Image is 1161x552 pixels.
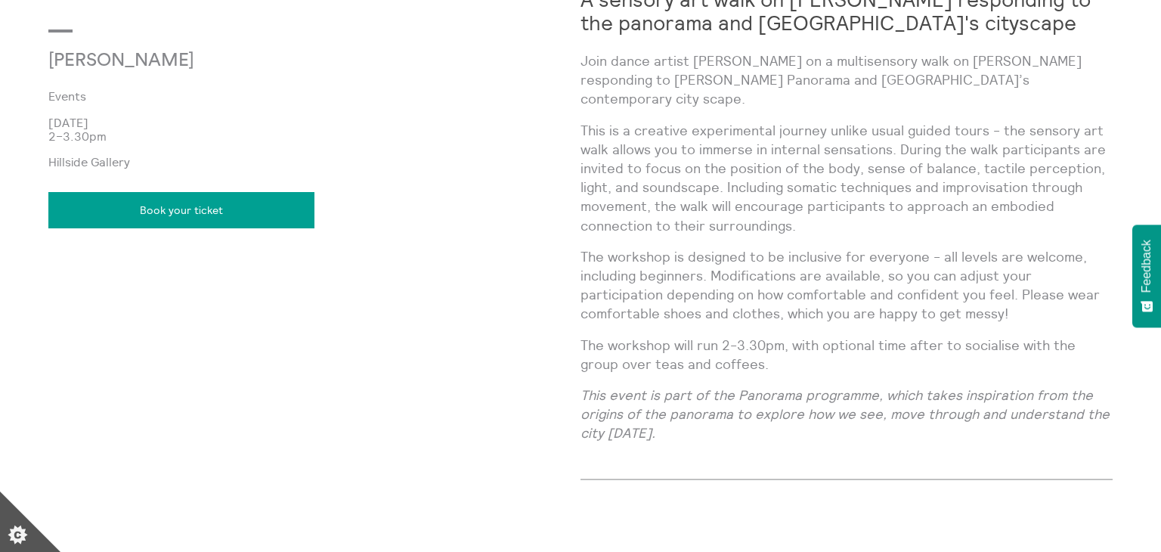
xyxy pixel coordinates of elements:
p: This is a creative experimental journey unlike usual guided tours - the sensory art walk allows y... [580,121,1113,235]
em: This event is part of the Panorama programme, which takes inspiration from the origins of the pan... [580,386,1110,442]
button: Feedback - Show survey [1132,225,1161,327]
p: The workshop is designed to be inclusive for everyone - all levels are welcome, including beginne... [580,247,1113,324]
a: Events [48,89,556,103]
p: Hillside Gallery [48,155,580,169]
p: [PERSON_NAME] [48,51,403,72]
a: Book your ticket [48,192,314,228]
p: 2–3.30pm [48,129,580,143]
p: The workshop will run 2-3.30pm, with optional time after to socialise with the group over teas an... [580,336,1113,374]
p: Join dance artist [PERSON_NAME] on a multisensory walk on [PERSON_NAME] responding to [PERSON_NAM... [580,51,1113,109]
p: [DATE] [48,116,580,129]
span: Feedback [1140,240,1153,293]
